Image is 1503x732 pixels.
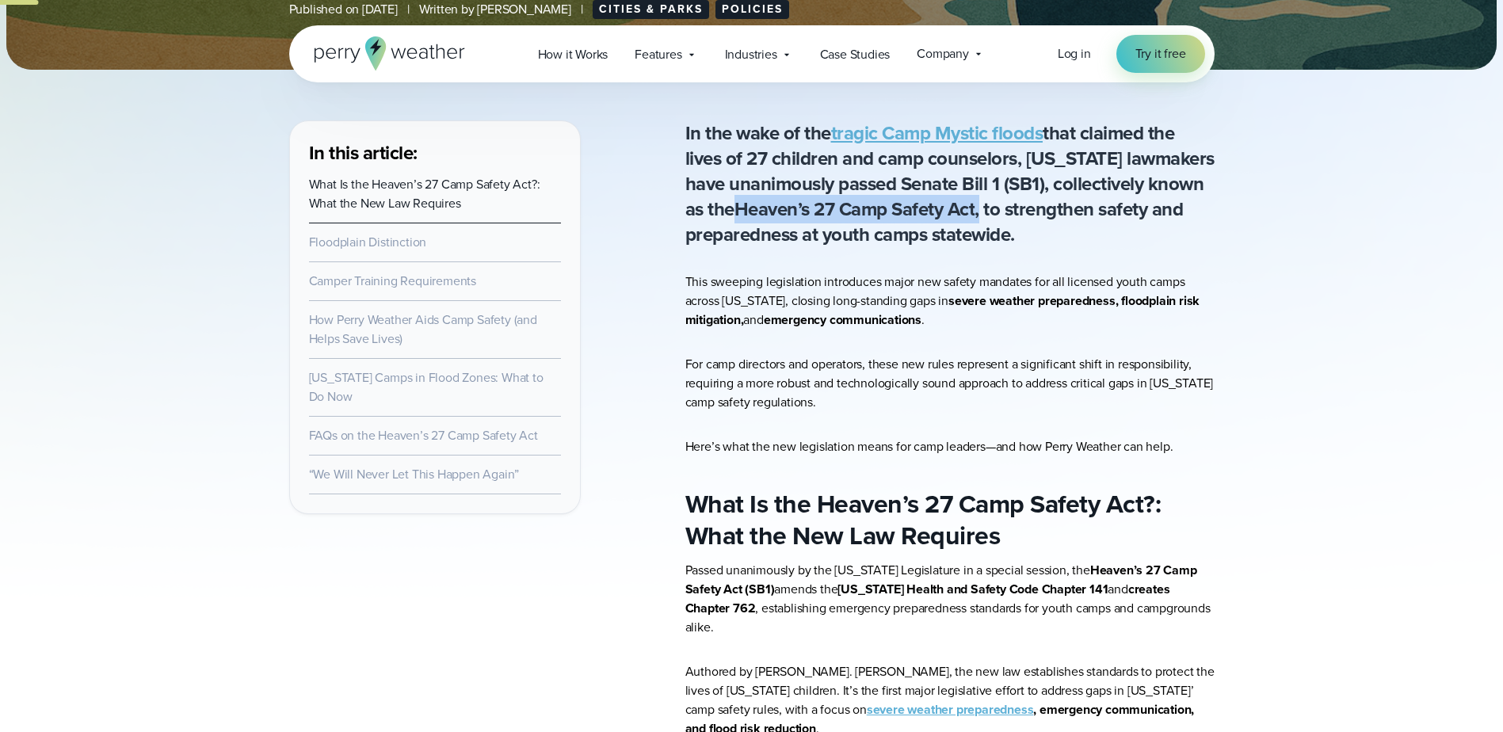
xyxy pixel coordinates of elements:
a: tragic Camp Mystic floods [831,119,1043,147]
a: [US_STATE] Camps in Flood Zones: What to Do Now [309,368,544,406]
a: Camper Training Requirements [309,272,476,290]
a: What Is the Heaven’s 27 Camp Safety Act?: What the New Law Requires [309,175,540,212]
strong: What Is the Heaven’s 27 Camp Safety Act?: What the New Law Requires [685,485,1162,555]
a: How Perry Weather Aids Camp Safety (and Helps Save Lives) [309,311,537,348]
a: Try it free [1116,35,1205,73]
p: Passed unanimously by the [US_STATE] Legislature in a special session, the amends the and , estab... [685,561,1215,637]
strong: emergency communications [764,311,921,329]
strong: severe weather preparedness, floodplain risk mitigation, [685,292,1200,329]
a: Floodplain Distinction [309,233,427,251]
p: This sweeping legislation introduces major new safety mandates for all licensed youth camps acros... [685,273,1215,330]
span: Try it free [1135,44,1186,63]
strong: Heaven’s 27 Camp Safety Act (SB1) [685,561,1197,598]
p: Here’s what the new legislation means for camp leaders—and how Perry Weather can help. [685,437,1215,456]
span: Industries [725,45,777,64]
span: Company [917,44,969,63]
p: For camp directors and operators, these new rules represent a significant shift in responsibility... [685,355,1215,412]
h3: In this article: [309,140,561,166]
a: “We Will Never Let This Happen Again” [309,465,520,483]
strong: creates Chapter 762 [685,580,1170,617]
a: How it Works [525,38,622,71]
a: severe weather preparedness [867,700,1034,719]
strong: Heaven’s 27 Camp Safety Act [734,195,975,223]
a: Case Studies [807,38,904,71]
strong: [US_STATE] Health and Safety Code Chapter 141 [837,580,1108,598]
a: FAQs on the Heaven’s 27 Camp Safety Act [309,426,538,444]
span: Features [635,45,681,64]
span: Case Studies [820,45,891,64]
p: In the wake of the that claimed the lives of 27 children and camp counselors, [US_STATE] lawmaker... [685,120,1215,247]
a: Log in [1058,44,1091,63]
span: How it Works [538,45,608,64]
